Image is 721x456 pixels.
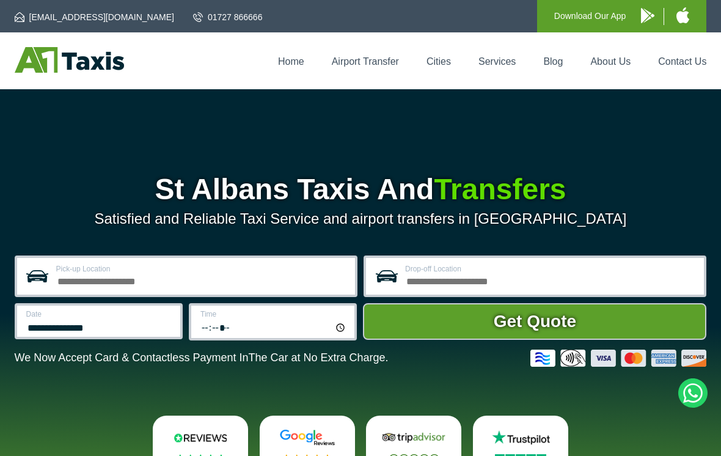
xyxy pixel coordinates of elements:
[15,11,174,23] a: [EMAIL_ADDRESS][DOMAIN_NAME]
[590,56,631,67] a: About Us
[56,265,348,273] label: Pick-up Location
[658,56,706,67] a: Contact Us
[15,47,124,73] img: A1 Taxis St Albans LTD
[278,56,304,67] a: Home
[379,429,448,446] img: Tripadvisor
[166,429,235,446] img: Reviews.io
[405,265,697,273] label: Drop-off Location
[193,11,263,23] a: 01727 866666
[478,56,516,67] a: Services
[554,9,626,24] p: Download Our App
[15,175,707,204] h1: St Albans Taxis And
[26,311,173,318] label: Date
[486,429,555,446] img: Trustpilot
[426,56,451,67] a: Cities
[676,7,689,23] img: A1 Taxis iPhone App
[15,210,707,227] p: Satisfied and Reliable Taxi Service and airport transfers in [GEOGRAPHIC_DATA]
[530,350,706,367] img: Credit And Debit Cards
[273,429,342,446] img: Google
[332,56,399,67] a: Airport Transfer
[200,311,347,318] label: Time
[434,173,566,205] span: Transfers
[363,303,706,340] button: Get Quote
[248,351,388,364] span: The Car at No Extra Charge.
[15,351,389,364] p: We Now Accept Card & Contactless Payment In
[641,8,654,23] img: A1 Taxis Android App
[543,56,563,67] a: Blog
